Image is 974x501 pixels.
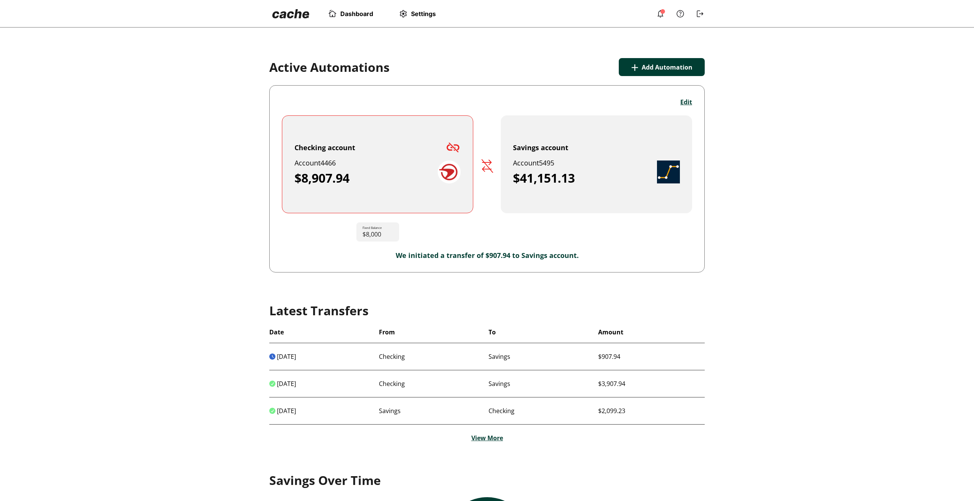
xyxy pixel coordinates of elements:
img: Transfer in progress. [269,353,275,360]
span: Savings [489,352,595,361]
a: Settings [398,9,436,18]
p: + [631,58,639,76]
span: Savings [489,379,595,388]
span: $907.94 [598,352,705,361]
img: Home Icon [328,9,337,18]
img: Transfer complete. [269,381,275,387]
button: Savings accountAccount5495$41,151.13Bank Logo [501,115,692,213]
a: Dashboard [328,9,373,18]
div: Savings Over Time [269,473,705,488]
span: Savings [379,407,485,415]
div: Checking account [294,143,355,152]
span: Date [269,328,376,337]
span: [DATE] [269,379,376,388]
p: Active Automations [269,60,390,75]
div: Account 5495 [513,158,657,167]
span: [DATE] [269,352,376,361]
span: [DATE] [269,407,376,415]
img: Info Icon [676,9,685,18]
span: Checking [379,379,485,388]
span: Dashboard [340,10,373,18]
p: Fixed Balance [362,225,382,230]
img: Settings Icon [398,9,408,18]
div: Latest Transfers [269,303,705,318]
img: Arrows Icon [481,159,493,173]
div: $8,000 [356,222,399,242]
span: $3,907.94 [598,379,705,388]
img: Transfer complete. [269,408,275,414]
span: To [489,328,595,337]
button: Edit [680,98,692,106]
img: Active Notification Icon [656,9,665,18]
span: Checking [489,407,595,415]
img: Disconnected Icon [445,140,461,155]
img: Bank Logo [657,161,680,183]
img: Cache Logo [272,9,309,18]
img: Logout Icon [696,9,705,18]
button: +Add Automation [619,58,705,76]
img: Bank Logo [438,161,461,183]
span: Settings [411,10,436,18]
span: From [379,328,485,337]
div: $8,907.94 [294,170,438,186]
p: We initiated a transfer of $907.94 to Savings account. [282,251,692,260]
div: $41,151.13 [513,170,657,186]
span: $2,099.23 [598,407,705,415]
button: Checking accountDisconnected IconAccount4466$8,907.94Bank Logo [282,115,473,213]
span: Amount [598,328,705,337]
div: Savings account [513,143,568,152]
div: Account 4466 [294,158,438,167]
span: Checking [379,352,485,361]
a: View More [471,434,503,442]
